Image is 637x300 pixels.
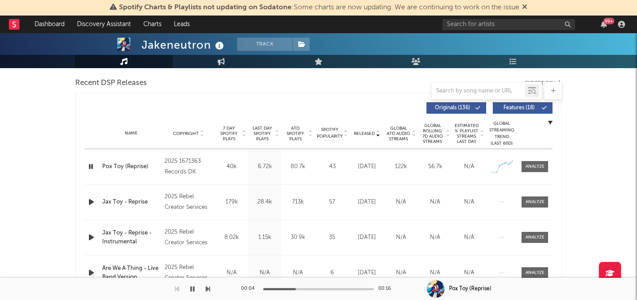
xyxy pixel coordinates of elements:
input: Search for artists [442,19,575,30]
div: 80.7k [284,162,312,171]
div: 1.15k [250,233,279,242]
span: Features ( 18 ) [499,105,539,111]
div: 179k [217,198,246,207]
a: Leads [168,15,196,33]
div: 2025 Rebel Creator Services [165,192,213,213]
div: N/A [454,233,484,242]
div: 56.7k [420,162,450,171]
div: 28.4k [250,198,279,207]
div: N/A [386,269,416,277]
button: Originals(136) [426,102,486,114]
div: 8.02k [217,233,246,242]
span: Originals ( 136 ) [432,105,473,111]
div: [DATE] [352,162,382,171]
div: N/A [454,269,484,277]
span: Last Day Spotify Plays [250,126,274,142]
div: [DATE] [352,233,382,242]
span: Copyright [173,131,199,136]
span: ATD Spotify Plays [284,126,307,142]
div: N/A [217,269,246,277]
div: N/A [420,269,450,277]
div: 99 + [603,18,614,24]
div: N/A [454,198,484,207]
span: Recent DSP Releases [75,78,147,88]
div: 40k [217,162,246,171]
a: Pox Toy (Reprise) [102,162,160,171]
span: Released [354,131,375,136]
div: 2025 1671363 Records DK [165,156,213,177]
div: 2025 Rebel Creator Services [165,262,213,284]
span: Spotify Charts & Playlists not updating on Sodatone [119,4,292,11]
div: 122k [386,162,416,171]
a: Jax Toy - Reprise [102,198,160,207]
span: Global Rolling 7D Audio Streams [420,123,445,144]
div: N/A [420,198,450,207]
div: [DATE] [352,269,382,277]
div: N/A [386,198,416,207]
div: Pox Toy (Reprise) [449,285,491,293]
button: Features(18) [493,102,553,114]
div: Jakeneutron [142,38,226,52]
div: 00:04 [241,284,259,294]
button: Track [237,38,292,51]
div: N/A [284,269,312,277]
div: 6 [317,269,348,277]
span: Estimated % Playlist Streams Last Day [454,123,479,144]
a: Discovery Assistant [71,15,137,33]
div: 43 [317,162,348,171]
div: 35 [317,233,348,242]
div: 2025 Rebel Creator Services [165,227,213,248]
div: N/A [386,233,416,242]
div: 00:16 [378,284,396,294]
button: 99+ [601,21,607,28]
a: Are We A Thing - Live Band Version [102,264,160,281]
div: 6.72k [250,162,279,171]
div: 713k [284,198,312,207]
a: Dashboard [28,15,71,33]
div: N/A [454,162,484,171]
span: Global ATD Audio Streams [386,126,411,142]
div: N/A [250,269,279,277]
div: [DATE] [352,198,382,207]
a: Charts [137,15,168,33]
div: Global Streaming Trend (Last 60D) [488,120,515,147]
span: 7 Day Spotify Plays [217,126,241,142]
span: : Some charts are now updating. We are continuing to work on the issue [119,4,519,11]
span: Spotify Popularity [317,127,343,140]
div: N/A [420,233,450,242]
a: Jax Toy - Reprise - Instrumental [102,229,160,246]
span: Dismiss [522,4,527,11]
button: Export CSV [525,81,562,86]
div: 57 [317,198,348,207]
div: 30.9k [284,233,312,242]
input: Search by song name or URL [432,88,525,95]
div: Name [102,130,160,137]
